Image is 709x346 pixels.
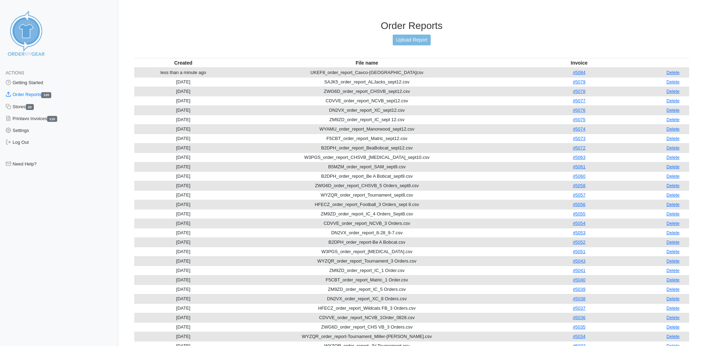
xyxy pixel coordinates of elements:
[134,153,232,162] td: [DATE]
[573,145,586,150] a: #5072
[134,20,689,32] h3: Order Reports
[134,237,232,247] td: [DATE]
[573,192,586,198] a: #5057
[393,35,430,45] a: Upload Report
[573,136,586,141] a: #5073
[134,247,232,256] td: [DATE]
[232,162,501,171] td: B5MZM_order_report_SAM_sept9.csv
[232,87,501,96] td: ZWG6D_order_report_CHSVB_sept12.csv
[573,183,586,188] a: #5058
[232,77,501,87] td: SAJK5_order_report_ALJacks_sept12.csv
[573,117,586,122] a: #5075
[134,303,232,313] td: [DATE]
[573,258,586,264] a: #5043
[232,266,501,275] td: ZM9ZD_order_report_IC_1 Order.csv
[6,71,24,75] span: Actions
[666,192,680,198] a: Delete
[666,268,680,273] a: Delete
[232,322,501,332] td: ZWG6D_order_report_CHS VB_3 Orders.csv
[573,334,586,339] a: #5034
[134,68,232,78] td: less than a minute ago
[232,68,501,78] td: UKEF8_order_report_Cavco-[GEOGRAPHIC_DATA]csv
[232,332,501,341] td: WYZQR_order_report-Tournament_Miller-[PERSON_NAME].csv
[134,190,232,200] td: [DATE]
[232,275,501,285] td: F5CBT_order_report_Matric_1 Order.csv
[134,200,232,209] td: [DATE]
[666,230,680,235] a: Delete
[666,324,680,330] a: Delete
[232,153,501,162] td: W3PGS_order_report_CHSVB_[MEDICAL_DATA]_sept10.csv
[666,174,680,179] a: Delete
[134,105,232,115] td: [DATE]
[134,322,232,332] td: [DATE]
[666,277,680,282] a: Delete
[573,108,586,113] a: #5076
[573,249,586,254] a: #5051
[134,256,232,266] td: [DATE]
[666,79,680,84] a: Delete
[134,313,232,322] td: [DATE]
[573,98,586,103] a: #5077
[666,117,680,122] a: Delete
[666,258,680,264] a: Delete
[47,116,57,122] span: 119
[573,70,586,75] a: #5084
[573,211,586,216] a: #5055
[573,240,586,245] a: #5052
[232,105,501,115] td: DN2VX_order_report_XC_sept12.csv
[134,209,232,219] td: [DATE]
[666,145,680,150] a: Delete
[134,285,232,294] td: [DATE]
[573,202,586,207] a: #5056
[573,296,586,301] a: #5038
[666,98,680,103] a: Delete
[666,183,680,188] a: Delete
[232,209,501,219] td: ZM9ZD_order_report_IC_4 Orders_Sept8.csv
[232,200,501,209] td: HFECZ_order_report_Football_3 Orders_sept 8.csv
[134,266,232,275] td: [DATE]
[232,256,501,266] td: WYZQR_order_report_Tournament_3 Orders.csv
[232,285,501,294] td: ZM9ZD_order_report_IC_5 Orders.csv
[232,58,501,68] th: File name
[666,202,680,207] a: Delete
[666,70,680,75] a: Delete
[134,228,232,237] td: [DATE]
[134,124,232,134] td: [DATE]
[573,221,586,226] a: #5054
[573,230,586,235] a: #5053
[232,247,501,256] td: W3PGS_order_report_[MEDICAL_DATA].csv
[134,181,232,190] td: [DATE]
[573,89,586,94] a: #5078
[134,332,232,341] td: [DATE]
[666,240,680,245] a: Delete
[666,221,680,226] a: Delete
[573,277,586,282] a: #5040
[232,171,501,181] td: B2DPH_order_report_Be A Bobcat_sept9.csv
[232,181,501,190] td: ZWG6D_order_report_CHSVB_5 Orders_sept8.csv
[573,315,586,320] a: #5036
[666,211,680,216] a: Delete
[573,305,586,311] a: #5037
[666,315,680,320] a: Delete
[666,287,680,292] a: Delete
[232,303,501,313] td: HFECZ_order_report_Wildcats FB_3 Orders.csv
[232,190,501,200] td: WYZQR_order_report_Tournament_sept8.csv
[134,275,232,285] td: [DATE]
[134,96,232,105] td: [DATE]
[666,136,680,141] a: Delete
[666,249,680,254] a: Delete
[573,79,586,84] a: #5079
[232,134,501,143] td: F5CBT_order_report_Matric_sept12.csv
[134,162,232,171] td: [DATE]
[134,58,232,68] th: Created
[26,104,34,110] span: 20
[573,126,586,132] a: #5074
[573,268,586,273] a: #5041
[232,124,501,134] td: WYAMU_order_report_Manorwood_sept12.csv
[134,219,232,228] td: [DATE]
[666,334,680,339] a: Delete
[666,155,680,160] a: Delete
[232,219,501,228] td: CDVVE_order_report_NCVB_3 Orders.csv
[666,305,680,311] a: Delete
[232,313,501,322] td: CDVVE_order_report_NCVB_1Order_0828.csv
